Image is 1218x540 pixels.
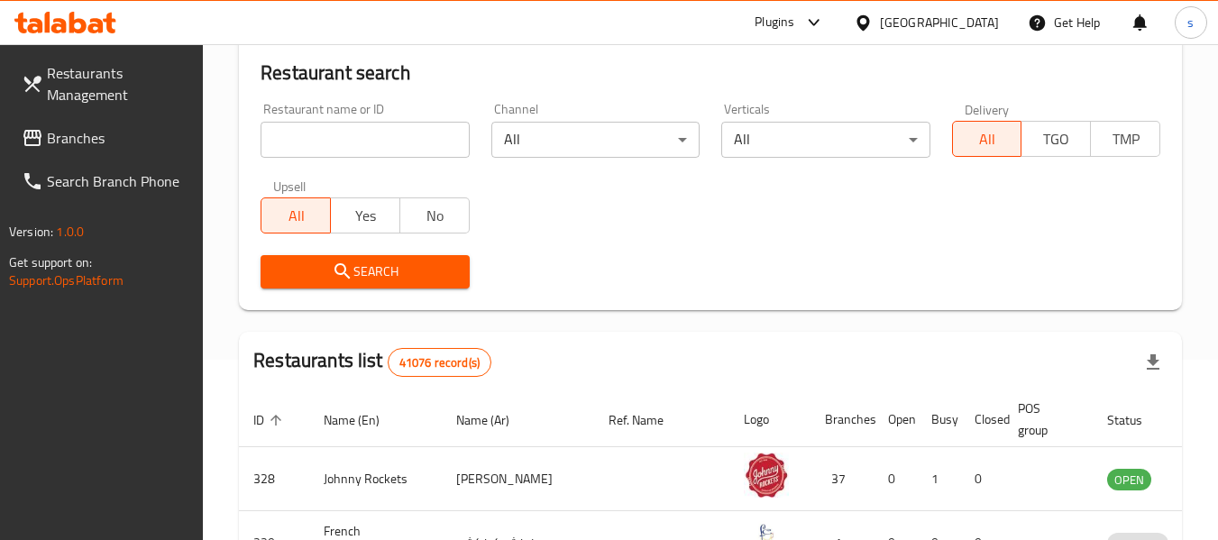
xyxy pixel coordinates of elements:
[965,103,1010,115] label: Delivery
[960,126,1015,152] span: All
[275,261,454,283] span: Search
[261,255,469,288] button: Search
[408,203,462,229] span: No
[330,197,400,233] button: Yes
[1021,121,1091,157] button: TGO
[1018,398,1071,441] span: POS group
[7,51,204,116] a: Restaurants Management
[9,251,92,274] span: Get support on:
[7,116,204,160] a: Branches
[261,122,469,158] input: Search for restaurant name or ID..
[269,203,324,229] span: All
[609,409,687,431] span: Ref. Name
[389,354,490,371] span: 41076 record(s)
[47,127,189,149] span: Branches
[273,179,307,192] label: Upsell
[721,122,930,158] div: All
[917,392,960,447] th: Busy
[874,447,917,511] td: 0
[261,59,1160,87] h2: Restaurant search
[399,197,470,233] button: No
[9,269,124,292] a: Support.OpsPlatform
[952,121,1022,157] button: All
[1098,126,1153,152] span: TMP
[1107,469,1151,490] div: OPEN
[874,392,917,447] th: Open
[261,197,331,233] button: All
[491,122,700,158] div: All
[917,447,960,511] td: 1
[7,160,204,203] a: Search Branch Phone
[810,392,874,447] th: Branches
[880,13,999,32] div: [GEOGRAPHIC_DATA]
[456,409,533,431] span: Name (Ar)
[1090,121,1160,157] button: TMP
[442,447,594,511] td: [PERSON_NAME]
[729,392,810,447] th: Logo
[9,220,53,243] span: Version:
[253,409,288,431] span: ID
[47,62,189,105] span: Restaurants Management
[1187,13,1194,32] span: s
[309,447,442,511] td: Johnny Rockets
[1107,409,1166,431] span: Status
[1029,126,1084,152] span: TGO
[388,348,491,377] div: Total records count
[56,220,84,243] span: 1.0.0
[253,347,491,377] h2: Restaurants list
[338,203,393,229] span: Yes
[810,447,874,511] td: 37
[239,447,309,511] td: 328
[960,392,1003,447] th: Closed
[1131,341,1175,384] div: Export file
[47,170,189,192] span: Search Branch Phone
[324,409,403,431] span: Name (En)
[755,12,794,33] div: Plugins
[744,453,789,498] img: Johnny Rockets
[1107,470,1151,490] span: OPEN
[960,447,1003,511] td: 0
